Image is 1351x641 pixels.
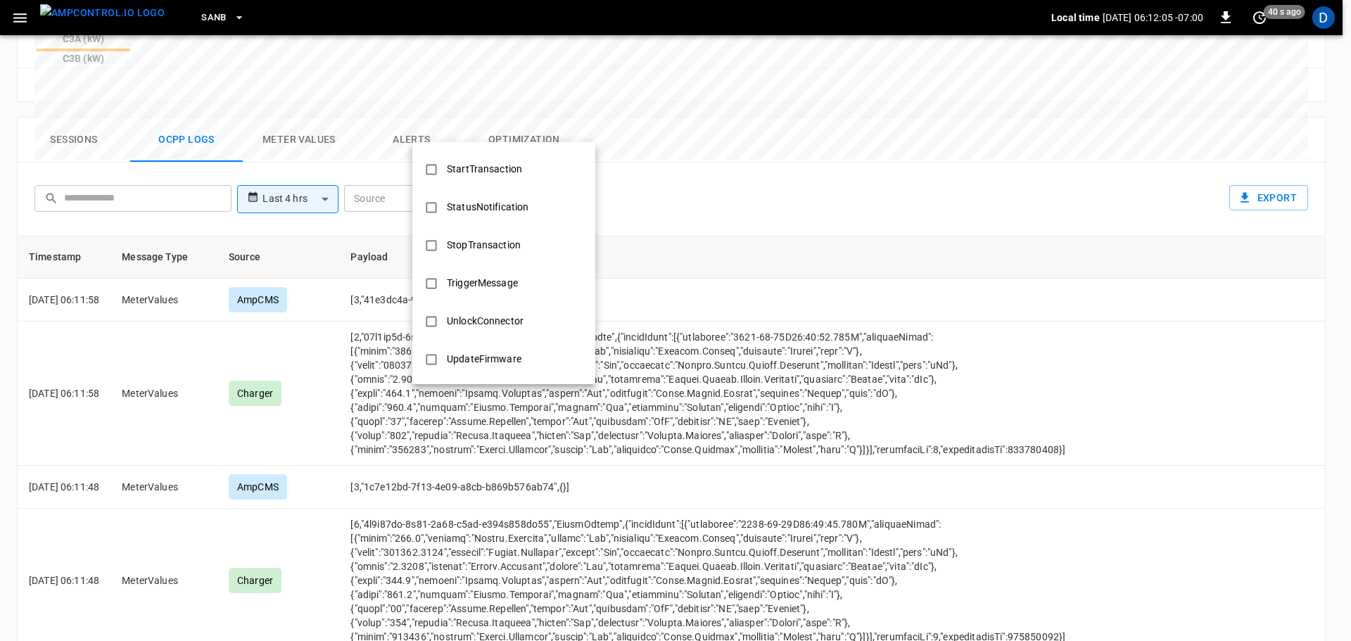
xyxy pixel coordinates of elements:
div: TriggerMessage [438,270,526,296]
div: StartTransaction [438,156,531,182]
div: StatusNotification [438,194,537,220]
div: StopTransaction [438,232,529,258]
div: UnlockConnector [438,308,532,334]
div: UpdateFirmware [438,346,530,372]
